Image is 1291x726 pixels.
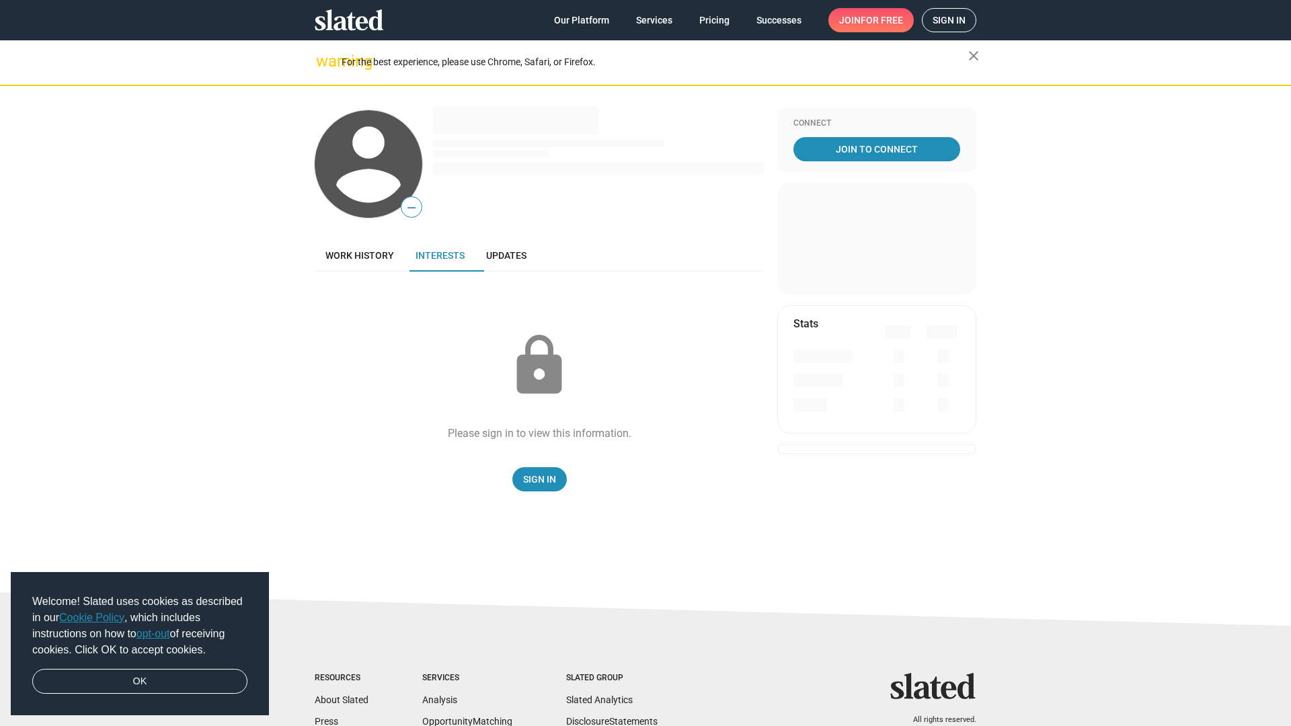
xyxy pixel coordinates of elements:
div: Please sign in to view this information. [448,426,631,440]
a: Join To Connect [793,137,960,161]
a: Cookie Policy [59,612,124,623]
span: Sign in [933,9,966,32]
span: Successes [756,8,801,32]
div: Connect [793,118,960,129]
a: Services [625,8,683,32]
div: Slated Group [566,673,658,684]
span: Work history [325,250,394,261]
span: Join [839,8,903,32]
div: Services [422,673,512,684]
a: About Slated [315,694,368,705]
a: dismiss cookie message [32,669,247,694]
span: Our Platform [554,8,609,32]
a: Our Platform [543,8,620,32]
mat-icon: warning [316,53,332,69]
div: Resources [315,673,368,684]
a: Sign In [512,467,567,491]
span: Join To Connect [796,137,957,161]
mat-icon: lock [506,332,573,399]
span: Updates [486,250,526,261]
span: for free [861,8,903,32]
span: — [401,199,422,216]
a: Analysis [422,694,457,705]
a: Successes [746,8,812,32]
a: Slated Analytics [566,694,633,705]
mat-icon: close [966,48,982,64]
div: For the best experience, please use Chrome, Safari, or Firefox. [342,53,968,71]
span: Welcome! Slated uses cookies as described in our , which includes instructions on how to of recei... [32,594,247,658]
span: Sign In [523,467,556,491]
a: Joinfor free [828,8,914,32]
span: Pricing [699,8,730,32]
mat-card-title: Stats [793,317,818,331]
a: opt-out [136,628,170,639]
a: Interests [405,239,475,272]
a: Pricing [689,8,740,32]
a: Work history [315,239,405,272]
span: Interests [416,250,465,261]
a: Sign in [922,8,976,32]
div: cookieconsent [11,572,269,716]
a: Updates [475,239,537,272]
span: Services [636,8,672,32]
